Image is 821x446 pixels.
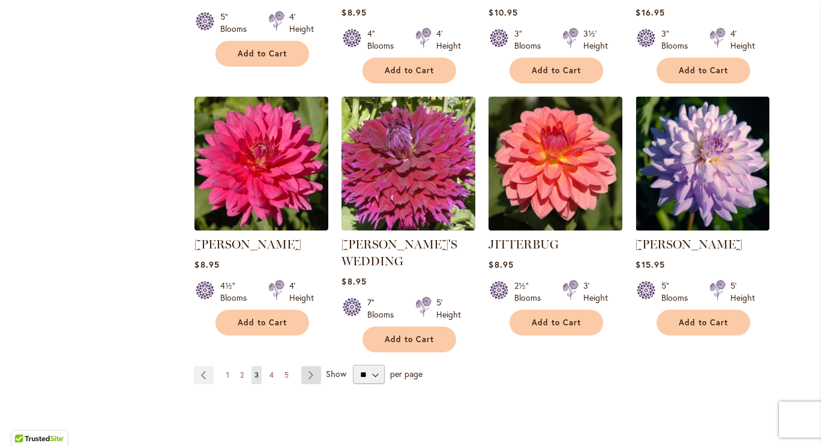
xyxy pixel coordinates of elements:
div: 3½' Height [583,28,608,52]
button: Add to Cart [657,310,750,336]
button: Add to Cart [657,58,750,83]
button: Add to Cart [362,327,456,352]
img: JITTERBUG [489,97,622,231]
span: 3 [254,370,259,379]
span: Add to Cart [385,334,434,345]
div: 4' Height [730,28,755,52]
button: Add to Cart [215,41,309,67]
span: $8.95 [341,7,366,18]
button: Add to Cart [510,58,603,83]
div: 3" Blooms [661,28,695,52]
div: 4' Height [289,280,314,304]
span: $8.95 [194,259,219,270]
span: 1 [226,370,229,379]
div: 3" Blooms [514,28,548,52]
span: Add to Cart [532,318,581,328]
span: Add to Cart [679,318,728,328]
span: $10.95 [489,7,517,18]
button: Add to Cart [510,310,603,336]
a: JITTERBUG [489,221,622,233]
div: 2½" Blooms [514,280,548,304]
a: JITTERBUG [489,237,559,252]
div: 5' Height [730,280,755,304]
span: Add to Cart [532,65,581,76]
a: JENNA [194,221,328,233]
span: Add to Cart [385,65,434,76]
div: 5" Blooms [220,11,254,35]
span: per page [390,368,423,379]
a: [PERSON_NAME] [194,237,301,252]
div: 5' Height [436,297,461,321]
span: Add to Cart [238,49,287,59]
span: 4 [269,370,274,379]
span: Show [326,368,346,379]
button: Add to Cart [362,58,456,83]
span: Add to Cart [238,318,287,328]
a: 2 [237,366,247,384]
a: 1 [223,366,232,384]
a: 4 [266,366,277,384]
span: 5 [284,370,289,379]
div: 4" Blooms [367,28,401,52]
img: JORDAN NICOLE [636,97,769,231]
a: [PERSON_NAME]'S WEDDING [341,237,457,268]
div: 7" Blooms [367,297,401,321]
span: $15.95 [636,259,664,270]
span: $8.95 [341,276,366,287]
div: 4' Height [436,28,461,52]
iframe: Launch Accessibility Center [9,403,43,437]
button: Add to Cart [215,310,309,336]
div: 3' Height [583,280,608,304]
span: $16.95 [636,7,664,18]
a: JORDAN NICOLE [636,221,769,233]
img: JENNA [194,97,328,231]
a: 5 [281,366,292,384]
img: Jennifer's Wedding [341,97,475,231]
a: [PERSON_NAME] [636,237,742,252]
div: 4½" Blooms [220,280,254,304]
span: $8.95 [489,259,513,270]
div: 5" Blooms [661,280,695,304]
span: Add to Cart [679,65,728,76]
span: 2 [240,370,244,379]
a: Jennifer's Wedding [341,221,475,233]
div: 4' Height [289,11,314,35]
